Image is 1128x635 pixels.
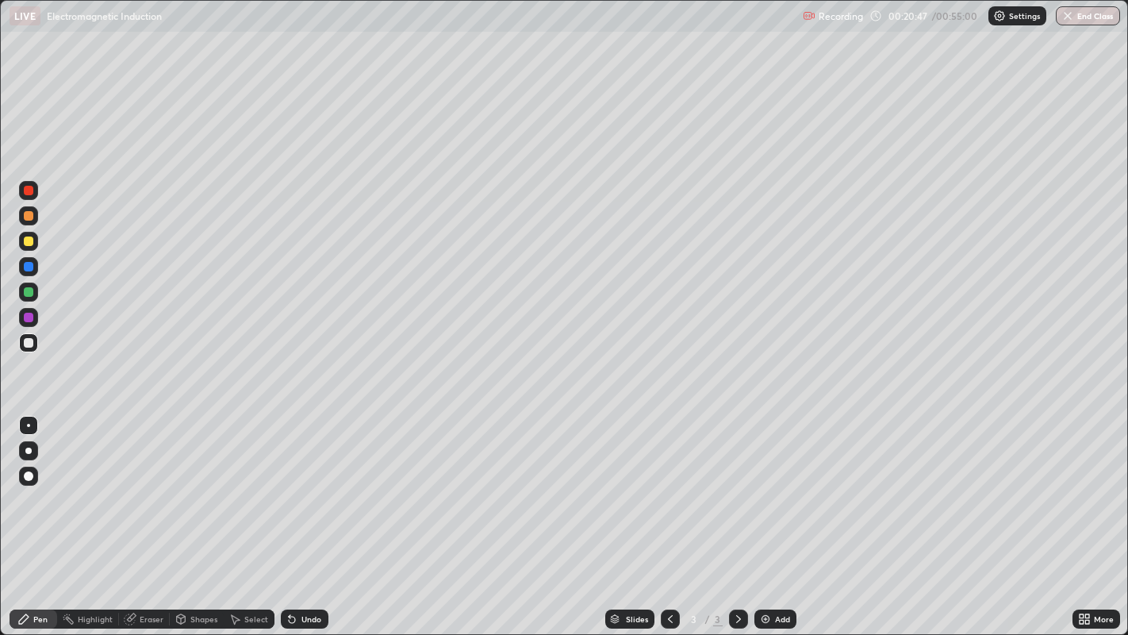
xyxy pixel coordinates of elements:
[190,615,217,623] div: Shapes
[686,614,702,624] div: 3
[1094,615,1114,623] div: More
[33,615,48,623] div: Pen
[1061,10,1074,22] img: end-class-cross
[626,615,648,623] div: Slides
[993,10,1006,22] img: class-settings-icons
[819,10,863,22] p: Recording
[140,615,163,623] div: Eraser
[759,613,772,625] img: add-slide-button
[803,10,815,22] img: recording.375f2c34.svg
[1056,6,1120,25] button: End Class
[1009,12,1040,20] p: Settings
[47,10,162,22] p: Electromagnetic Induction
[14,10,36,22] p: LIVE
[301,615,321,623] div: Undo
[244,615,268,623] div: Select
[775,615,790,623] div: Add
[705,614,710,624] div: /
[713,612,723,626] div: 3
[78,615,113,623] div: Highlight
